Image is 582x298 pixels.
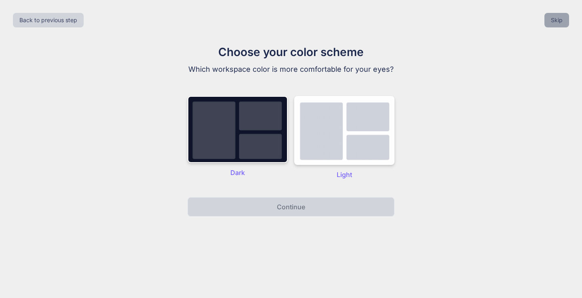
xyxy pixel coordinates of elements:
p: Dark [188,168,288,177]
p: Which workspace color is more comfortable for your eyes? [155,64,427,75]
img: dark [188,96,288,163]
img: dark [294,96,394,165]
button: Continue [188,197,394,217]
p: Continue [277,202,305,212]
p: Light [294,170,394,179]
h1: Choose your color scheme [155,44,427,60]
button: Back to previous step [13,13,84,27]
button: Skip [544,13,569,27]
